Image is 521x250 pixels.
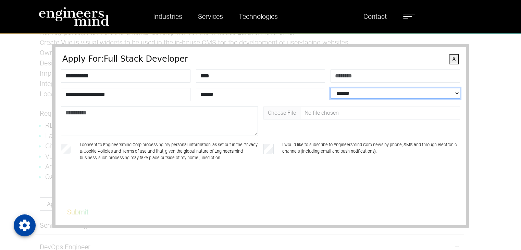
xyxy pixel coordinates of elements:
h4: Apply For: Full Stack Developer [62,54,459,64]
a: Industries [150,9,185,24]
iframe: reCAPTCHA [62,178,166,205]
button: X [449,54,459,64]
a: Technologies [236,9,281,24]
img: logo [39,7,109,26]
a: Contact [361,9,389,24]
label: I would like to subscribe to Engineersmind Corp news by phone, SMS and through electronic channel... [282,141,460,161]
a: Services [195,9,226,24]
label: I consent to Engineersmind Corp processing my personal information, as set out in the Privacy & C... [80,141,258,161]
